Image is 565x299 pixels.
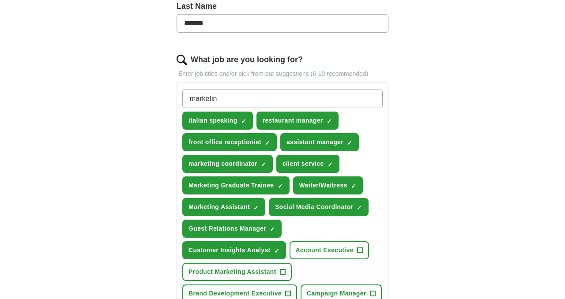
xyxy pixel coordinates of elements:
span: Marketing Assistant [188,202,250,212]
span: Customer Insights Analyst [188,246,271,255]
label: What job are you looking for? [191,54,303,66]
span: Campaign Manager [307,289,366,298]
span: Brand Development Executive [188,289,282,298]
button: italian speaking✓ [182,112,253,130]
button: Marketing Assistant✓ [182,198,265,216]
button: Guest Relations Manager✓ [182,220,282,238]
span: ✓ [327,118,332,125]
span: ✓ [351,183,356,190]
button: Waiter/Waitress✓ [293,176,363,194]
span: ✓ [261,161,266,168]
span: Product Marketing Assistant [188,267,276,277]
span: Waiter/Waitress [299,181,347,190]
span: ✓ [357,204,362,211]
button: front office receptionist✓ [182,133,277,151]
span: ✓ [265,139,270,146]
p: Enter job titles and/or pick from our suggestions (6-10 recommended) [177,69,388,78]
span: ✓ [241,118,246,125]
span: marketing coordinator [188,159,257,168]
span: front office receptionist [188,138,261,147]
span: ✓ [253,204,259,211]
span: Guest Relations Manager [188,224,266,233]
span: Social Media Coordinator [275,202,353,212]
button: restaurant manager✓ [256,112,339,130]
span: italian speaking [188,116,237,125]
button: Marketing Graduate Trainee✓ [182,176,290,194]
span: Marketing Graduate Trainee [188,181,274,190]
button: Customer Insights Analyst✓ [182,241,286,259]
span: ✓ [347,139,352,146]
span: ✓ [274,247,279,254]
button: Account Executive [290,241,369,259]
button: Product Marketing Assistant [182,263,292,281]
button: Social Media Coordinator✓ [269,198,369,216]
span: ✓ [328,161,333,168]
span: ✓ [278,183,283,190]
span: client service [282,159,324,168]
label: Last Name [177,0,388,12]
input: Type a job title and press enter [182,90,383,108]
span: restaurant manager [263,116,323,125]
img: search.png [177,55,187,65]
span: assistant manager [286,138,343,147]
button: assistant manager✓ [280,133,359,151]
button: marketing coordinator✓ [182,155,273,173]
span: ✓ [270,226,275,233]
button: client service✓ [276,155,339,173]
span: Account Executive [296,246,354,255]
